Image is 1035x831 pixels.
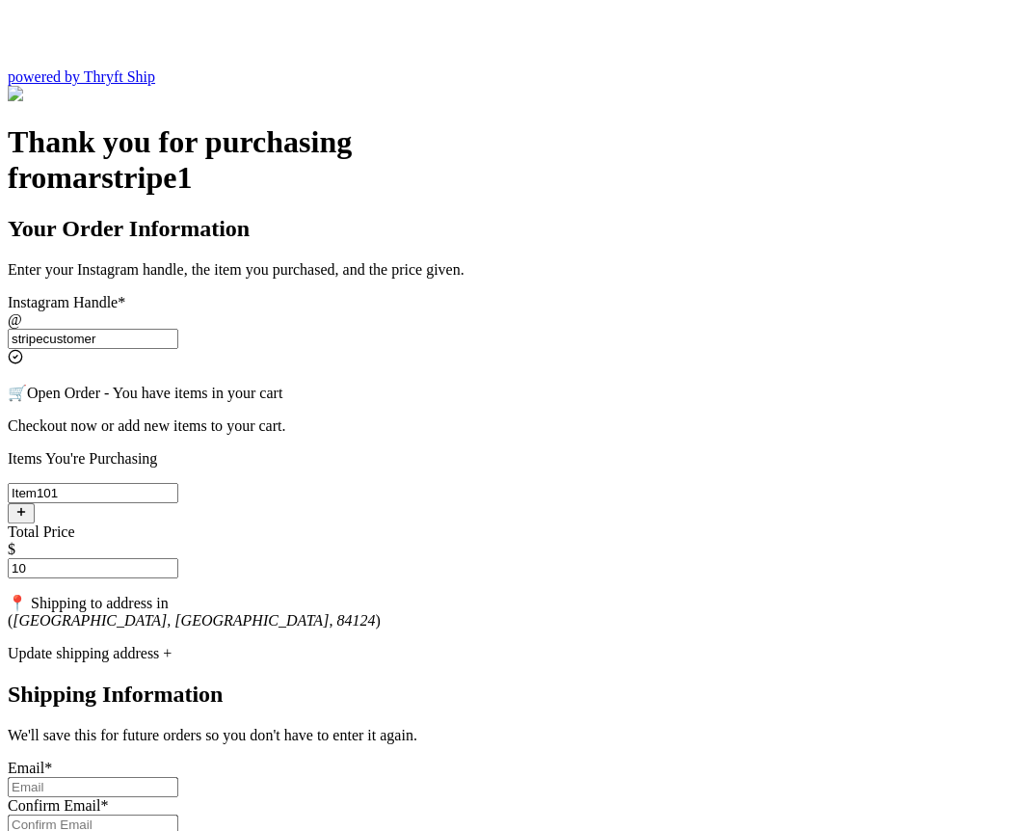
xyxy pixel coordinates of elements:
span: 🛒 [8,385,27,401]
h2: Shipping Information [8,682,1027,708]
p: 📍 Shipping to address in ( ) [8,594,1027,630]
p: Items You're Purchasing [8,450,1027,468]
h1: Thank you for purchasing from [8,124,1027,196]
a: powered by Thryft Ship [8,68,155,85]
h2: Your Order Information [8,216,1027,242]
div: $ [8,541,1027,558]
em: [GEOGRAPHIC_DATA], [GEOGRAPHIC_DATA], 84124 [13,612,375,629]
input: Enter Mutually Agreed Payment [8,558,178,578]
span: arstripe1 [72,160,192,195]
input: ex.funky hat [8,483,178,503]
label: Email [8,760,52,776]
label: Instagram Handle [8,294,125,310]
div: @ [8,311,1027,329]
p: Enter your Instagram handle, the item you purchased, and the price given. [8,261,1027,279]
label: Total Price [8,523,75,540]
span: Open Order - You have items in your cart [27,385,282,401]
img: Customer Form Background [8,86,199,103]
p: We'll save this for future orders so you don't have to enter it again. [8,727,1027,744]
label: Confirm Email [8,797,108,814]
p: Checkout now or add new items to your cart. [8,417,1027,435]
input: Email [8,777,178,797]
div: Update shipping address + [8,645,1027,662]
